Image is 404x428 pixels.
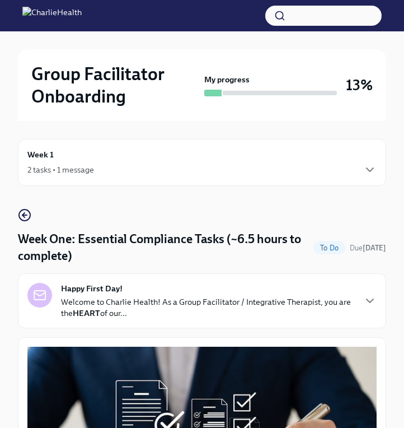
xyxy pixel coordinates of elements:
div: 2 tasks • 1 message [27,164,94,175]
span: Due [350,244,386,252]
h2: Group Facilitator Onboarding [31,63,200,108]
strong: Happy First Day! [61,283,123,294]
h3: 13% [346,75,373,95]
img: CharlieHealth [22,7,82,25]
h4: Week One: Essential Compliance Tasks (~6.5 hours to complete) [18,231,309,264]
h6: Week 1 [27,148,54,161]
span: To Do [313,244,345,252]
p: Welcome to Charlie Health! As a Group Facilitator / Integrative Therapist, you are the of our... [61,296,354,319]
strong: [DATE] [363,244,386,252]
span: August 25th, 2025 10:00 [350,243,386,253]
strong: HEART [73,308,100,318]
strong: My progress [204,74,250,85]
